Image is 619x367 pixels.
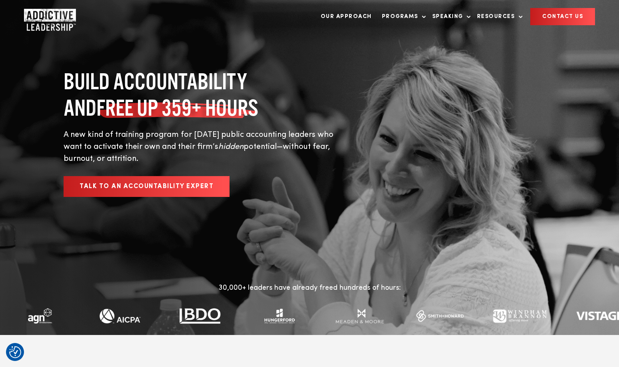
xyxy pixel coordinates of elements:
span: hidden [218,143,244,151]
a: Speaking [428,8,471,25]
span: A new kind of training program for [DATE] public accounting leaders who want to activate their ow... [64,131,333,151]
img: Revisit consent button [9,346,21,358]
h1: Build Accountability and [64,68,347,121]
a: Programs [378,8,426,25]
button: Consent Preferences [9,346,21,358]
a: CONTACT US [530,8,595,25]
a: Home [24,9,72,25]
span: Free Up 359+ Hours [96,94,258,121]
span: Talk to an Accountability Expert [80,183,214,190]
a: Our Approach [317,8,376,25]
a: Resources [473,8,523,25]
a: Talk to an Accountability Expert [64,176,230,197]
